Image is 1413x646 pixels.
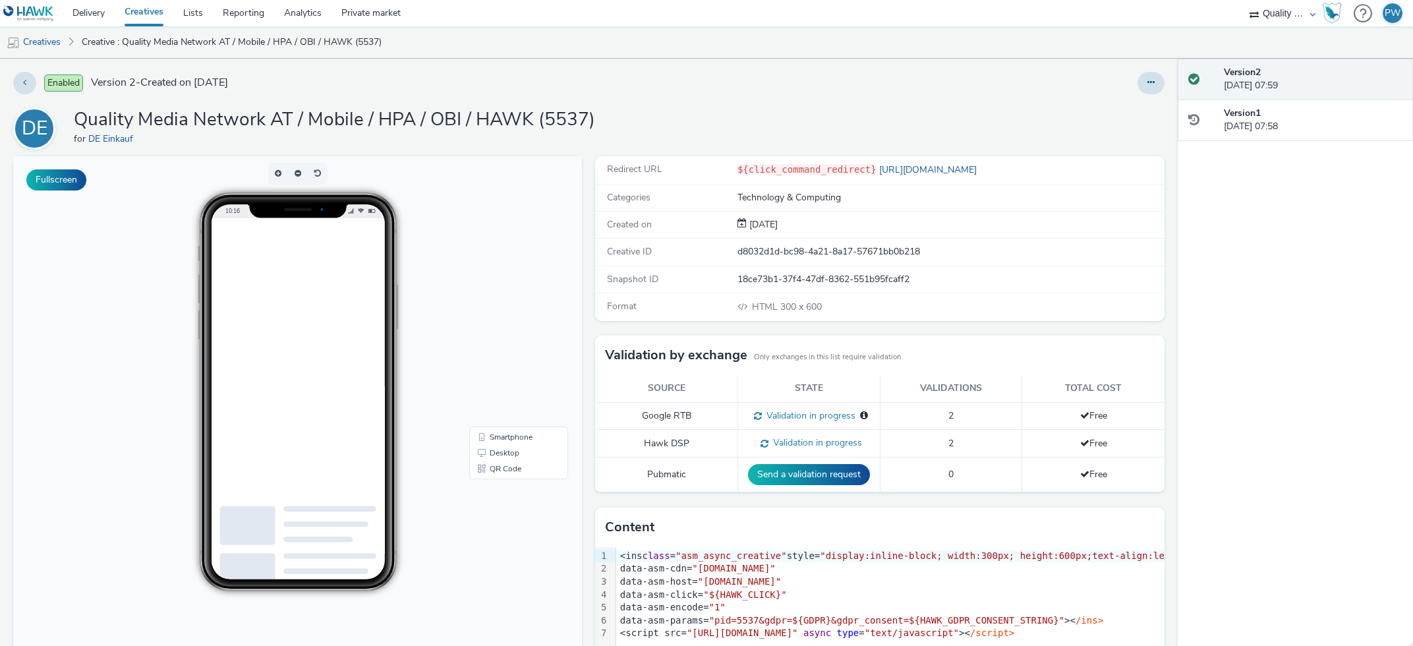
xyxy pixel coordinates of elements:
[607,273,658,285] span: Snapshot ID
[747,218,778,231] span: [DATE]
[737,245,1163,258] div: d8032d1d-bc98-4a21-8a17-57671bb0b218
[643,550,670,561] span: class
[476,308,508,316] span: QR Code
[74,107,595,132] h1: Quality Media Network AT / Mobile / HPA / OBI / HAWK (5537)
[616,550,1316,563] div: <ins = style=
[595,430,737,457] td: Hawk DSP
[616,614,1316,628] div: data-asm-params= ><
[595,402,737,430] td: Google RTB
[616,562,1316,575] div: data-asm-cdn=
[698,576,781,587] span: "[DOMAIN_NAME]"
[74,132,88,145] span: for
[1080,468,1107,481] span: Free
[7,36,20,49] img: mobile
[748,464,870,485] button: Send a validation request
[22,110,47,147] div: DE
[595,575,608,589] div: 3
[880,375,1022,402] th: Validations
[820,550,1309,561] span: "display:inline-block; width:300px; height:600px;text-align:left; text-decoration:none;"
[754,352,901,363] small: Only exchanges in this list require validation
[803,628,831,638] span: async
[616,589,1316,602] div: data-asm-click=
[88,132,138,145] a: DE Einkauf
[692,563,775,573] span: "[DOMAIN_NAME]"
[752,301,780,313] span: HTML
[1224,66,1261,78] strong: Version 2
[607,218,652,231] span: Created on
[607,300,637,312] span: Format
[616,601,1316,614] div: data-asm-encode=
[26,169,86,191] button: Fullscreen
[703,589,786,600] span: "${HAWK_CLICK}"
[476,293,506,301] span: Desktop
[865,628,959,638] span: "text/javascript"
[768,436,862,449] span: Validation in progress
[709,615,1064,626] span: "pid=5537&gdpr=${GDPR}&gdpr_consent=${HAWK_GDPR_CONSENT_STRING}"
[676,550,787,561] span: "asm_async_creative"
[595,562,608,575] div: 2
[948,437,954,450] span: 2
[476,277,519,285] span: Smartphone
[687,628,798,638] span: "[URL][DOMAIN_NAME]"
[607,245,652,258] span: Creative ID
[1080,437,1107,450] span: Free
[595,601,608,614] div: 5
[1224,107,1402,134] div: [DATE] 07:58
[607,191,650,204] span: Categories
[3,5,54,22] img: undefined Logo
[737,191,1163,204] div: Technology & Computing
[709,602,726,612] span: "1"
[91,75,228,90] span: Version 2 - Created on [DATE]
[737,164,877,175] code: ${click_command_redirect}
[1224,107,1261,119] strong: Version 1
[737,375,880,402] th: State
[1322,3,1342,24] img: Hawk Academy
[1385,3,1400,23] div: PW
[605,345,747,365] h3: Validation by exchange
[1322,3,1347,24] a: Hawk Academy
[1080,409,1107,422] span: Free
[607,163,662,175] span: Redirect URL
[459,289,552,305] li: Desktop
[44,74,83,92] span: Enabled
[459,273,552,289] li: Smartphone
[459,305,552,320] li: QR Code
[616,575,1316,589] div: data-asm-host=
[837,628,859,638] span: type
[877,163,982,176] a: [URL][DOMAIN_NAME]
[1224,66,1402,93] div: [DATE] 07:59
[948,468,954,481] span: 0
[212,51,226,58] span: 10:16
[605,517,654,537] h3: Content
[595,550,608,563] div: 1
[948,409,954,422] span: 2
[1022,375,1165,402] th: Total cost
[75,26,388,58] a: Creative : Quality Media Network AT / Mobile / HPA / OBI / HAWK (5537)
[13,122,61,134] a: DE
[595,614,608,628] div: 6
[970,628,1014,638] span: /script>
[737,273,1163,286] div: 18ce73b1-37f4-47df-8362-551b95fcaff2
[595,627,608,640] div: 7
[616,627,1316,640] div: <script src= = ><
[595,589,608,602] div: 4
[747,218,778,231] div: Creation 30 September 2025, 07:58
[1076,615,1103,626] span: /ins>
[595,457,737,492] td: Pubmatic
[762,409,855,422] span: Validation in progress
[595,375,737,402] th: Source
[751,301,822,313] span: 300 x 600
